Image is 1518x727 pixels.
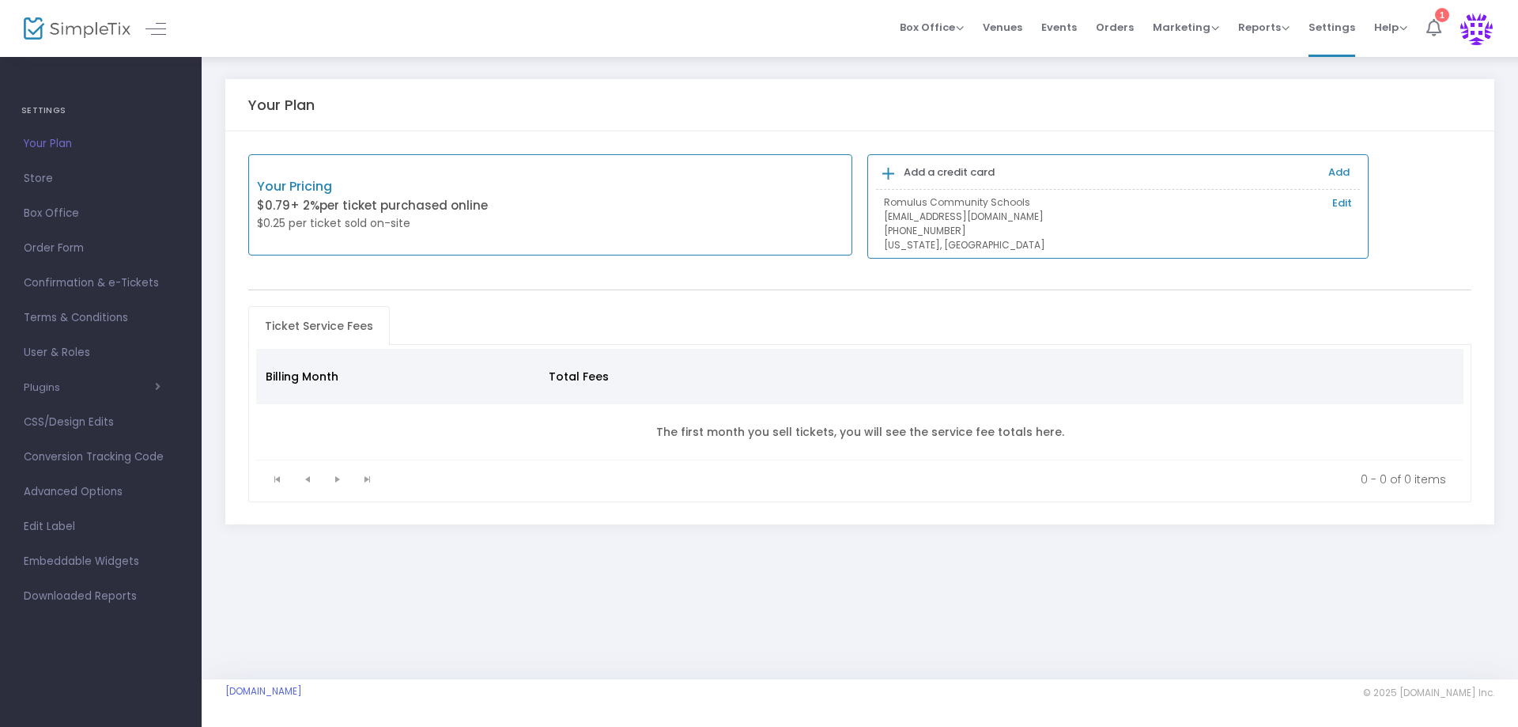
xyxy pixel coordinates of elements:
[24,447,178,468] span: Conversion Tracking Code
[257,197,550,215] p: $0.79 per ticket purchased online
[900,20,964,35] span: Box Office
[24,134,178,154] span: Your Plan
[1153,20,1219,35] span: Marketing
[24,586,178,607] span: Downloaded Reports
[256,349,1464,460] div: Data table
[1096,7,1134,47] span: Orders
[24,343,178,363] span: User & Roles
[257,177,550,196] p: Your Pricing
[1328,165,1350,180] a: Add
[290,197,319,214] span: + 2%
[24,308,178,328] span: Terms & Conditions
[24,238,178,259] span: Order Form
[1363,687,1494,699] span: © 2025 [DOMAIN_NAME] Inc.
[24,482,178,502] span: Advanced Options
[256,349,540,404] th: Billing Month
[1332,195,1352,211] a: Edit
[24,412,178,433] span: CSS/Design Edits
[983,7,1022,47] span: Venues
[24,381,160,394] button: Plugins
[884,238,1352,252] p: [US_STATE], [GEOGRAPHIC_DATA]
[904,165,995,180] b: Add a credit card
[24,273,178,293] span: Confirmation & e-Tickets
[24,203,178,224] span: Box Office
[884,224,1352,238] p: [PHONE_NUMBER]
[1308,7,1355,47] span: Settings
[225,685,302,698] a: [DOMAIN_NAME]
[24,551,178,572] span: Embeddable Widgets
[21,95,180,127] h4: SETTINGS
[394,471,1447,487] kendo-pager-info: 0 - 0 of 0 items
[248,97,315,114] h5: Your Plan
[1041,7,1077,47] span: Events
[255,313,383,339] span: Ticket Service Fees
[24,517,178,537] span: Edit Label
[24,168,178,189] span: Store
[256,404,1464,460] td: The first month you sell tickets, you will see the service fee totals here.
[884,210,1352,224] p: [EMAIL_ADDRESS][DOMAIN_NAME]
[539,349,797,404] th: Total Fees
[884,195,1352,210] p: Romulus Community Schools
[1374,20,1407,35] span: Help
[1435,8,1449,22] div: 1
[1238,20,1290,35] span: Reports
[257,215,550,232] p: $0.25 per ticket sold on-site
